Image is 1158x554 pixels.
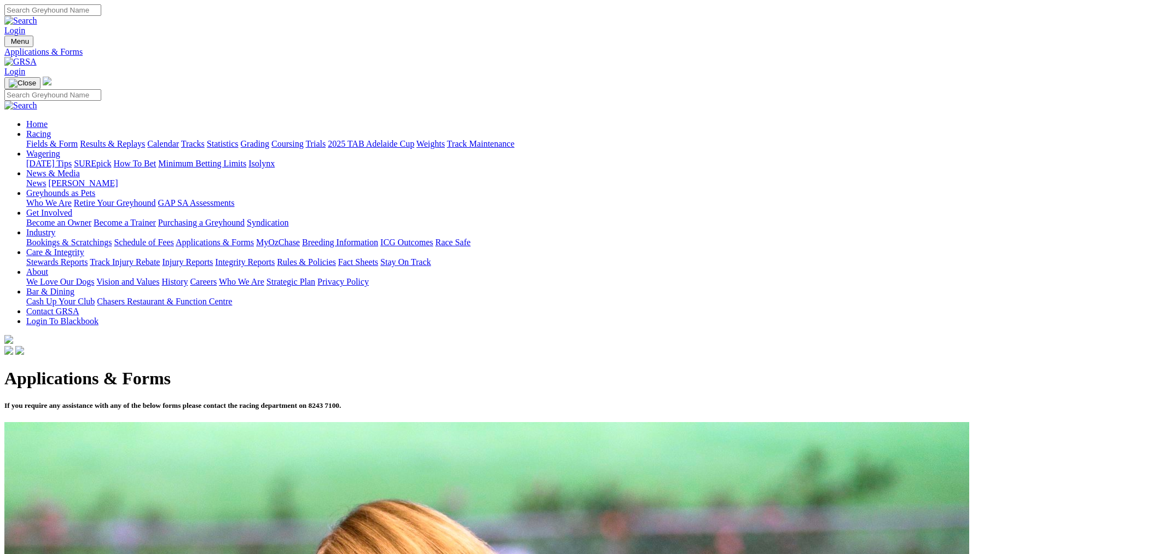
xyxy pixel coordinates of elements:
[207,139,239,148] a: Statistics
[26,297,95,306] a: Cash Up Your Club
[4,89,101,101] input: Search
[158,218,245,227] a: Purchasing a Greyhound
[114,159,157,168] a: How To Bet
[26,238,1154,247] div: Industry
[26,159,1154,169] div: Wagering
[26,277,94,286] a: We Love Our Dogs
[94,218,156,227] a: Become a Trainer
[26,198,72,207] a: Who We Are
[277,257,336,267] a: Rules & Policies
[26,169,80,178] a: News & Media
[447,139,514,148] a: Track Maintenance
[26,257,1154,267] div: Care & Integrity
[26,267,48,276] a: About
[338,257,378,267] a: Fact Sheets
[4,67,25,76] a: Login
[26,139,78,148] a: Fields & Form
[435,238,470,247] a: Race Safe
[4,47,1154,57] a: Applications & Forms
[74,198,156,207] a: Retire Your Greyhound
[11,37,29,45] span: Menu
[26,277,1154,287] div: About
[147,139,179,148] a: Calendar
[26,238,112,247] a: Bookings & Scratchings
[4,101,37,111] img: Search
[96,277,159,286] a: Vision and Values
[215,257,275,267] a: Integrity Reports
[26,188,95,198] a: Greyhounds as Pets
[267,277,315,286] a: Strategic Plan
[26,307,79,316] a: Contact GRSA
[26,287,74,296] a: Bar & Dining
[26,129,51,138] a: Racing
[15,346,24,355] img: twitter.svg
[26,119,48,129] a: Home
[416,139,445,148] a: Weights
[158,198,235,207] a: GAP SA Assessments
[4,57,37,67] img: GRSA
[26,316,99,326] a: Login To Blackbook
[26,198,1154,208] div: Greyhounds as Pets
[43,77,51,85] img: logo-grsa-white.png
[162,257,213,267] a: Injury Reports
[26,139,1154,149] div: Racing
[328,139,414,148] a: 2025 TAB Adelaide Cup
[26,247,84,257] a: Care & Integrity
[248,159,275,168] a: Isolynx
[4,16,37,26] img: Search
[26,149,60,158] a: Wagering
[26,218,1154,228] div: Get Involved
[302,238,378,247] a: Breeding Information
[26,218,91,227] a: Become an Owner
[26,257,88,267] a: Stewards Reports
[74,159,111,168] a: SUREpick
[158,159,246,168] a: Minimum Betting Limits
[26,208,72,217] a: Get Involved
[4,335,13,344] img: logo-grsa-white.png
[4,26,25,35] a: Login
[4,346,13,355] img: facebook.svg
[317,277,369,286] a: Privacy Policy
[97,297,232,306] a: Chasers Restaurant & Function Centre
[26,178,46,188] a: News
[4,77,40,89] button: Toggle navigation
[90,257,160,267] a: Track Injury Rebate
[26,228,55,237] a: Industry
[9,79,36,88] img: Close
[219,277,264,286] a: Who We Are
[26,297,1154,307] div: Bar & Dining
[181,139,205,148] a: Tracks
[305,139,326,148] a: Trials
[256,238,300,247] a: MyOzChase
[26,178,1154,188] div: News & Media
[4,4,101,16] input: Search
[241,139,269,148] a: Grading
[114,238,173,247] a: Schedule of Fees
[271,139,304,148] a: Coursing
[380,257,431,267] a: Stay On Track
[161,277,188,286] a: History
[48,178,118,188] a: [PERSON_NAME]
[4,401,1154,410] h5: If you require any assistance with any of the below forms please contact the racing department on...
[190,277,217,286] a: Careers
[4,368,1154,389] h1: Applications & Forms
[380,238,433,247] a: ICG Outcomes
[80,139,145,148] a: Results & Replays
[247,218,288,227] a: Syndication
[26,159,72,168] a: [DATE] Tips
[4,36,33,47] button: Toggle navigation
[176,238,254,247] a: Applications & Forms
